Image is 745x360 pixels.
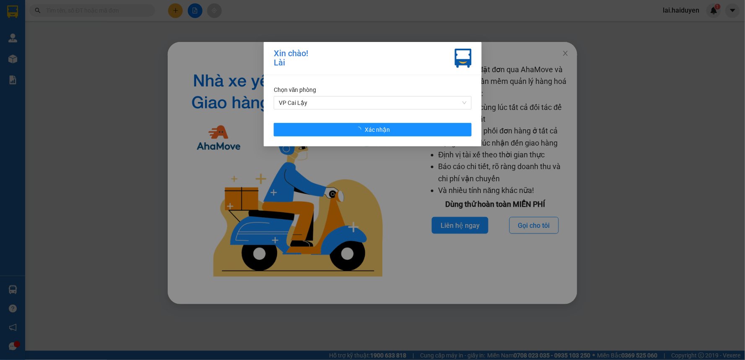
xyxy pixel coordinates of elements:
[274,123,472,136] button: Xác nhận
[365,125,390,134] span: Xác nhận
[356,127,365,133] span: loading
[274,49,308,68] div: Xin chào! Lài
[279,97,467,109] span: VP Cai Lậy
[274,85,472,94] div: Chọn văn phòng
[455,49,472,68] img: vxr-icon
